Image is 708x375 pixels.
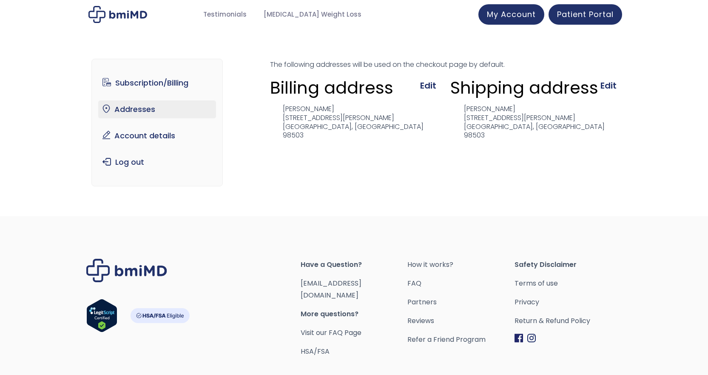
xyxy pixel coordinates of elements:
[407,315,515,327] a: Reviews
[420,80,436,92] a: Edit
[88,6,147,23] img: My account
[98,153,216,171] a: Log out
[86,299,117,336] a: Verify LegitScript Approval for www.bmimd.com
[98,100,216,118] a: Addresses
[255,6,370,23] a: [MEDICAL_DATA] Weight Loss
[515,278,622,289] a: Terms of use
[98,74,216,92] a: Subscription/Billing
[86,299,117,332] img: Verify Approval for www.bmimd.com
[270,59,617,71] p: The following addresses will be used on the checkout page by default.
[301,346,330,356] a: HSA/FSA
[549,4,622,25] a: Patient Portal
[86,259,167,282] img: Brand Logo
[91,59,223,186] nav: Account pages
[478,4,544,25] a: My Account
[450,77,598,98] h3: Shipping address
[407,334,515,346] a: Refer a Friend Program
[195,6,255,23] a: Testimonials
[130,308,190,323] img: HSA-FSA
[450,105,617,140] address: [PERSON_NAME] [STREET_ADDRESS][PERSON_NAME] [GEOGRAPHIC_DATA], [GEOGRAPHIC_DATA] 98503
[203,10,247,20] span: Testimonials
[527,334,536,343] img: Instagram
[264,10,361,20] span: [MEDICAL_DATA] Weight Loss
[557,9,614,20] span: Patient Portal
[301,278,361,300] a: [EMAIL_ADDRESS][DOMAIN_NAME]
[515,296,622,308] a: Privacy
[487,9,536,20] span: My Account
[515,334,523,343] img: Facebook
[270,105,436,140] address: [PERSON_NAME] [STREET_ADDRESS][PERSON_NAME] [GEOGRAPHIC_DATA], [GEOGRAPHIC_DATA] 98503
[407,278,515,289] a: FAQ
[270,77,393,98] h3: Billing address
[515,259,622,271] span: Safety Disclaimer
[407,296,515,308] a: Partners
[301,308,408,320] span: More questions?
[407,259,515,271] a: How it works?
[301,259,408,271] span: Have a Question?
[301,328,361,338] a: Visit our FAQ Page
[515,315,622,327] a: Return & Refund Policy
[600,80,617,92] a: Edit
[98,127,216,145] a: Account details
